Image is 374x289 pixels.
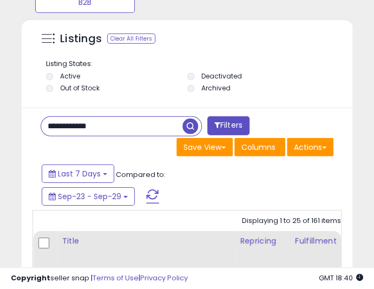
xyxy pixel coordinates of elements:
[140,273,188,283] a: Privacy Policy
[60,31,102,47] h5: Listings
[295,235,339,247] div: Fulfillment
[42,187,135,206] button: Sep-23 - Sep-29
[58,191,121,202] span: Sep-23 - Sep-29
[287,138,333,156] button: Actions
[116,169,166,180] span: Compared to:
[242,216,341,226] div: Displaying 1 to 25 of 161 items
[241,142,275,153] span: Columns
[319,273,363,283] span: 2025-10-7 18:40 GMT
[240,235,286,247] div: Repricing
[11,273,188,284] div: seller snap | |
[201,83,231,93] label: Archived
[207,116,250,135] button: Filters
[107,34,155,44] div: Clear All Filters
[42,165,114,183] button: Last 7 Days
[60,71,80,81] label: Active
[176,138,233,156] button: Save View
[60,83,100,93] label: Out of Stock
[58,168,101,179] span: Last 7 Days
[234,138,285,156] button: Columns
[46,59,331,69] p: Listing States:
[201,71,242,81] label: Deactivated
[11,273,50,283] strong: Copyright
[62,235,231,247] div: Title
[93,273,139,283] a: Terms of Use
